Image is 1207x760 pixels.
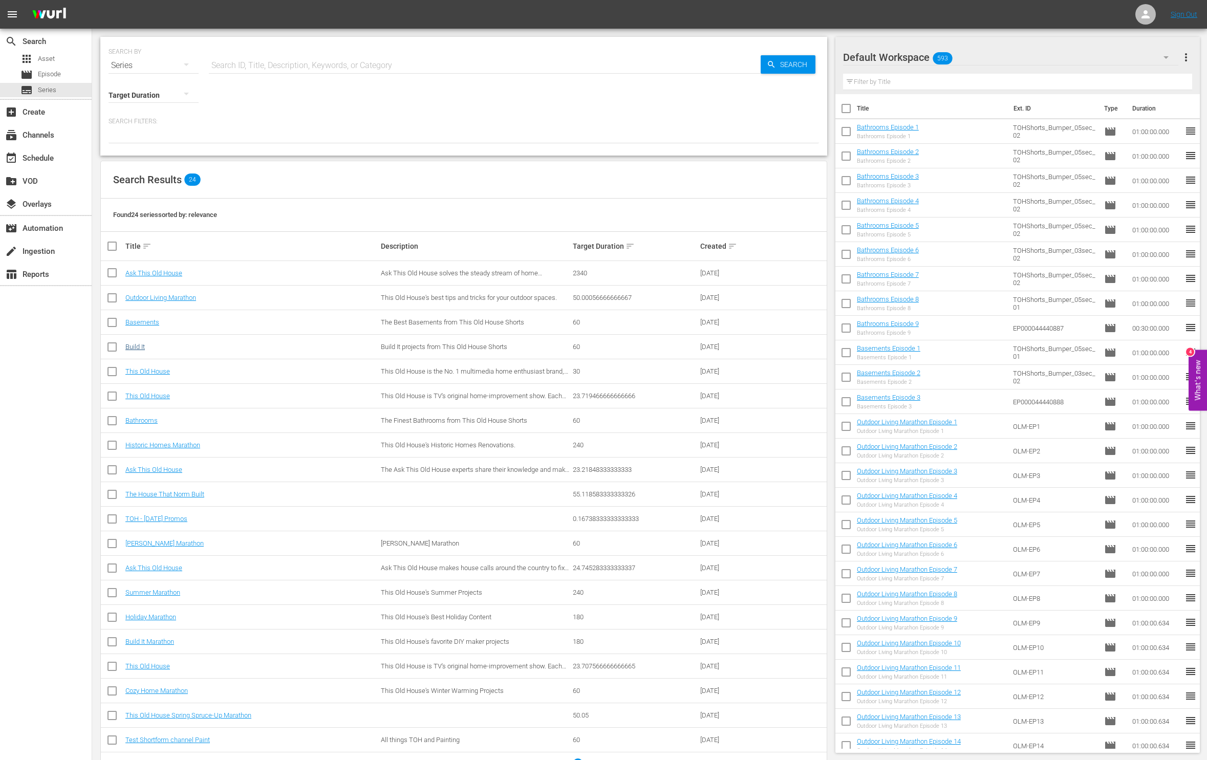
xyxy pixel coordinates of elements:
td: OLM-EP11 [1009,660,1101,684]
span: Search Results [113,173,182,186]
span: VOD [5,175,17,187]
td: 00:30:00.000 [1128,316,1184,340]
span: Schedule [5,152,17,164]
a: Bathrooms Episode 5 [857,222,919,229]
td: OLM-EP7 [1009,561,1101,586]
span: reorder [1184,321,1197,334]
td: 01:00:00.000 [1128,267,1184,291]
div: Description [381,242,569,250]
td: 01:00:00.000 [1128,488,1184,512]
span: This Old House's Summer Projects [381,589,482,596]
td: OLM-EP3 [1009,463,1101,488]
div: Bathrooms Episode 9 [857,330,919,336]
span: This Old House's favorite DIY maker projects [381,638,509,645]
span: This Old House's Winter Warming Projects [381,687,504,694]
a: [PERSON_NAME] Marathon [125,539,204,547]
span: Episode [1104,494,1116,506]
span: Episode [1104,740,1116,752]
p: Search Filters: [109,117,819,126]
div: 60 [573,417,698,424]
a: Outdoor Living Marathon Episode 2 [857,443,957,450]
div: Outdoor Living Marathon Episode 1 [857,428,957,435]
span: reorder [1184,518,1197,530]
div: [DATE] [700,711,761,719]
span: sort [142,242,152,251]
div: 30 [573,367,698,375]
div: Outdoor Living Marathon Episode 12 [857,698,961,705]
div: 2340 [573,269,698,277]
a: Sign Out [1171,10,1197,18]
a: Holiday Marathon [125,613,176,621]
td: TOHShorts_Bumper_05sec_01 [1009,340,1101,365]
th: Ext. ID [1007,94,1098,123]
a: Outdoor Living Marathon Episode 1 [857,418,957,426]
div: Bathrooms Episode 6 [857,256,919,263]
a: This Old House [125,662,170,670]
span: Episode [1104,175,1116,187]
td: 01:00:00.634 [1128,733,1184,758]
span: This Old House is TV's original home-improvement show. Each season our award-winning pros renovat... [381,392,566,415]
span: reorder [1184,395,1197,407]
div: Outdoor Living Marathon Episode 11 [857,674,961,680]
td: 01:00:00.000 [1128,340,1184,365]
div: 23.21848333333333 [573,466,698,473]
span: Episode [1104,297,1116,310]
td: 01:00:00.000 [1128,414,1184,439]
button: Search [761,55,815,74]
div: Bathrooms Episode 8 [857,305,919,312]
div: Outdoor Living Marathon Episode 3 [857,477,957,484]
div: 50.05 [573,711,698,719]
div: 23.719466666666666 [573,392,698,400]
a: Outdoor Living Marathon Episode 8 [857,590,957,598]
td: 01:00:00.000 [1128,389,1184,414]
div: Outdoor Living Marathon Episode 6 [857,551,957,557]
td: 01:00:00.000 [1128,218,1184,242]
div: [DATE] [700,269,761,277]
div: [DATE] [700,294,761,301]
span: Asset [38,54,55,64]
td: OLM-EP5 [1009,512,1101,537]
span: reorder [1184,125,1197,137]
div: Outdoor Living Marathon Episode 2 [857,452,957,459]
td: 01:00:00.000 [1128,365,1184,389]
td: OLM-EP14 [1009,733,1101,758]
span: [PERSON_NAME] Marathon [381,539,459,547]
span: reorder [1184,248,1197,260]
td: 01:00:00.634 [1128,635,1184,660]
td: 01:00:00.000 [1128,439,1184,463]
span: reorder [1184,714,1197,727]
div: [DATE] [700,638,761,645]
span: Episode [1104,518,1116,531]
a: Outdoor Living Marathon Episode 13 [857,713,961,721]
div: [DATE] [700,466,761,473]
span: reorder [1184,346,1197,358]
td: OLM-EP4 [1009,488,1101,512]
span: more_vert [1180,51,1192,63]
div: Bathrooms Episode 7 [857,280,919,287]
span: Ask This Old House solves the steady stream of home improvement problems faced by our viewers—and... [381,269,554,292]
a: Cozy Home Marathon [125,687,188,694]
span: reorder [1184,272,1197,285]
span: Episode [1104,666,1116,678]
a: This Old House [125,367,170,375]
div: 4 [1186,348,1194,356]
div: 0.16738333333333333 [573,515,698,523]
span: The Finest Bathrooms from This Old House Shorts [381,417,527,424]
span: Episode [1104,273,1116,285]
div: [DATE] [700,662,761,670]
div: Basements Episode 3 [857,403,920,410]
div: Outdoor Living Marathon Episode 4 [857,502,957,508]
div: Bathrooms Episode 4 [857,207,919,213]
span: reorder [1184,297,1197,309]
a: Test Shortform channel Paint [125,736,210,744]
span: Episode [1104,568,1116,580]
td: TOHShorts_Bumper_05sec_02 [1009,168,1101,193]
span: Ask This Old House makes house calls around the country to fix your DIY issues. [381,564,569,579]
span: Series [38,85,56,95]
div: Outdoor Living Marathon Episode 13 [857,723,961,729]
span: Episode [1104,420,1116,432]
span: reorder [1184,149,1197,162]
a: Bathrooms [125,417,158,424]
th: Type [1098,94,1126,123]
div: Outdoor Living Marathon Episode 9 [857,624,957,631]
